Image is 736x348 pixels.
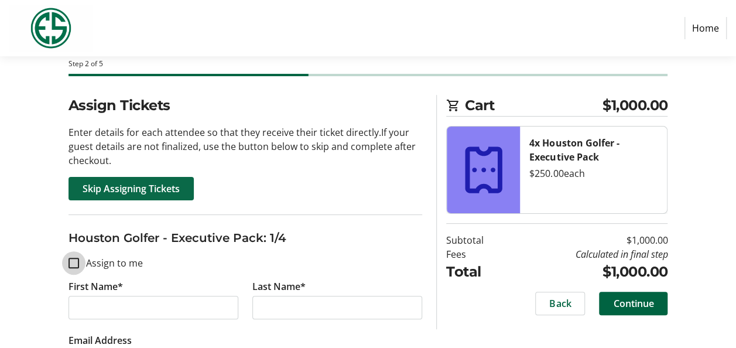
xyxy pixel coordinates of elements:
[603,95,668,116] span: $1,000.00
[69,279,123,294] label: First Name*
[446,261,510,282] td: Total
[549,296,571,311] span: Back
[510,247,667,261] td: Calculated in final step
[613,296,653,311] span: Continue
[69,125,423,168] p: Enter details for each attendee so that they receive their ticket directly. If your guest details...
[69,333,132,347] label: Email Address
[446,233,510,247] td: Subtotal
[79,256,143,270] label: Assign to me
[684,17,727,39] a: Home
[69,229,423,247] h3: Houston Golfer - Executive Pack: 1/4
[465,95,603,116] span: Cart
[535,292,585,315] button: Back
[9,5,93,52] img: Evans Scholars Foundation's Logo
[599,292,667,315] button: Continue
[83,182,180,196] span: Skip Assigning Tickets
[529,166,658,180] div: $250.00 each
[252,279,306,294] label: Last Name*
[69,59,668,69] div: Step 2 of 5
[510,261,667,282] td: $1,000.00
[446,247,510,261] td: Fees
[69,95,423,116] h2: Assign Tickets
[529,137,619,163] strong: 4x Houston Golfer - Executive Pack
[510,233,667,247] td: $1,000.00
[69,177,194,200] button: Skip Assigning Tickets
